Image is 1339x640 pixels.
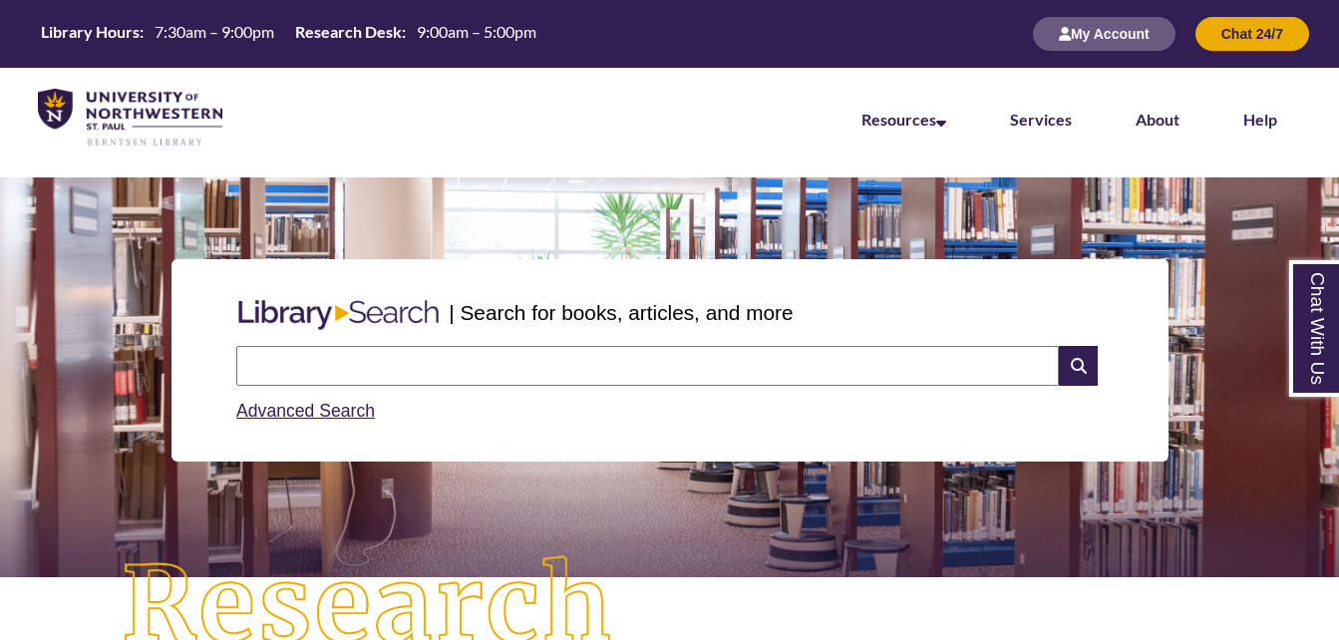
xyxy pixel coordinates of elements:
i: Search [1059,346,1097,386]
p: | Search for books, articles, and more [449,297,793,328]
img: Libary Search [228,292,449,338]
a: About [1136,110,1179,129]
a: Advanced Search [236,401,375,421]
a: Services [1010,110,1072,129]
span: 7:30am – 9:00pm [155,22,274,41]
button: My Account [1033,17,1175,51]
a: Chat 24/7 [1195,25,1309,42]
a: Help [1243,110,1277,129]
th: Library Hours: [33,21,147,43]
img: UNWSP Library Logo [38,89,222,148]
th: Research Desk: [287,21,409,43]
a: Hours Today [33,21,544,48]
a: Resources [861,110,946,129]
a: My Account [1033,25,1175,42]
table: Hours Today [33,21,544,46]
span: 9:00am – 5:00pm [417,22,536,41]
button: Chat 24/7 [1195,17,1309,51]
